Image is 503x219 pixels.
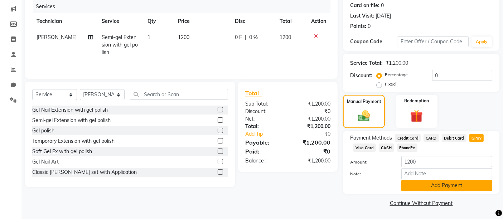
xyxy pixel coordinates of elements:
button: Add Payment [401,180,492,191]
span: 0 % [249,34,258,41]
label: Manual Payment [347,98,381,105]
span: Visa Card [353,143,376,152]
div: Gel polish [32,127,54,135]
div: ₹1,200.00 [288,100,336,108]
label: Fixed [385,81,396,87]
span: 1200 [178,34,189,40]
div: Temporary Extension with gel polish [32,137,115,145]
div: 0 [368,23,371,30]
div: Total: [240,123,288,130]
img: _cash.svg [354,109,373,123]
div: Semi-gel Extension with gel polish [32,117,111,124]
span: Debit Card [442,134,466,142]
span: 1200 [280,34,291,40]
th: Action [307,13,330,29]
div: ₹1,200.00 [288,115,336,123]
div: Gel Nail Extension with gel polish [32,106,108,114]
th: Qty [143,13,174,29]
span: CASH [379,143,394,152]
div: Points: [350,23,366,30]
div: Coupon Code [350,38,397,45]
span: Total [245,89,262,97]
div: Sub Total: [240,100,288,108]
div: Gel Nail Art [32,158,59,166]
div: ₹1,200.00 [288,123,336,130]
div: Service Total: [350,59,383,67]
span: Credit Card [395,134,421,142]
th: Price [174,13,231,29]
div: Discount: [240,108,288,115]
div: Balance : [240,157,288,165]
a: Add Tip [240,130,296,138]
a: Continue Without Payment [344,200,498,207]
label: Redemption [404,98,429,104]
span: GPay [469,134,484,142]
input: Add Note [401,168,492,179]
span: CARD [424,134,439,142]
div: Card on file: [350,2,379,9]
th: Disc [231,13,275,29]
div: ₹0 [288,108,336,115]
span: Semi-gel Extension with gel polish [102,34,138,55]
div: ₹0 [296,130,336,138]
span: 1 [147,34,150,40]
div: Payable: [240,138,288,147]
span: PhonePe [397,143,417,152]
input: Enter Offer / Coupon Code [398,36,469,47]
div: Classic [PERSON_NAME] set with Application [32,169,137,176]
th: Technician [32,13,97,29]
img: _gift.svg [406,108,427,124]
th: Total [275,13,307,29]
input: Amount [401,156,492,167]
div: Paid: [240,147,288,156]
button: Apply [471,36,492,47]
div: 0 [381,2,384,9]
div: Net: [240,115,288,123]
div: Discount: [350,72,372,79]
span: 0 F [235,34,242,41]
div: Soft Gel Ex with gel polish [32,148,92,155]
div: ₹1,200.00 [386,59,408,67]
label: Amount: [345,159,396,165]
div: ₹1,200.00 [288,157,336,165]
span: Payment Methods [350,134,392,142]
label: Percentage [385,72,408,78]
label: Note: [345,171,396,177]
div: ₹1,200.00 [288,138,336,147]
input: Search or Scan [130,89,228,100]
div: Last Visit: [350,12,374,20]
th: Service [97,13,143,29]
span: [PERSON_NAME] [37,34,77,40]
div: ₹0 [288,147,336,156]
span: | [245,34,246,41]
div: [DATE] [376,12,391,20]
